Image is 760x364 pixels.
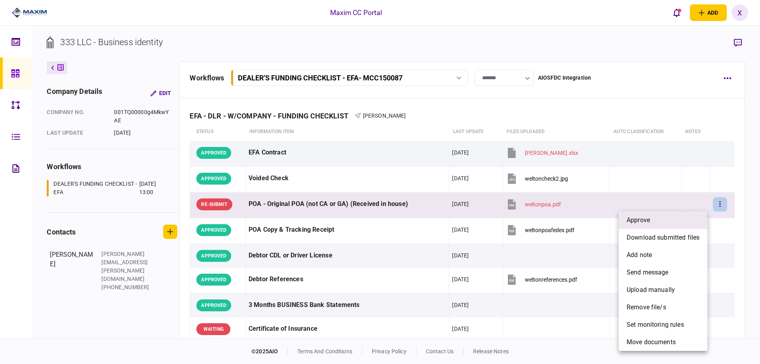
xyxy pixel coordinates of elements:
span: send message [627,268,669,277]
span: upload manually [627,285,675,295]
span: Move documents [627,337,676,347]
span: download submitted files [627,233,699,242]
span: add note [627,250,652,260]
span: approve [627,215,650,225]
span: set monitoring rules [627,320,684,330]
span: remove file/s [627,303,666,312]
